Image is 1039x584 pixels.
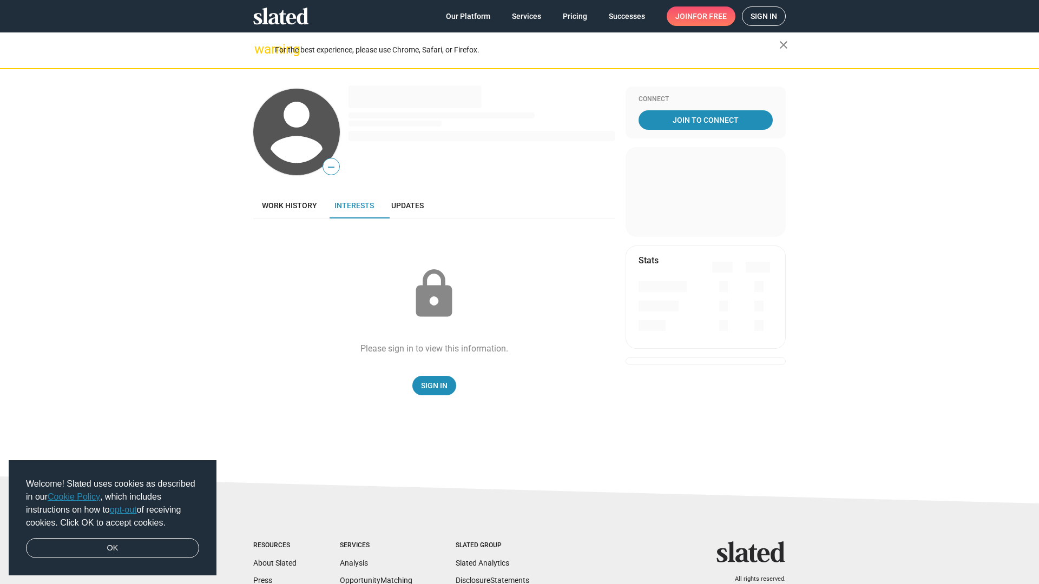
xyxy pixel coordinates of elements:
span: Updates [391,201,424,210]
a: Successes [600,6,654,26]
a: Work history [253,193,326,218]
mat-icon: warning [254,43,267,56]
div: Services [340,541,412,550]
span: Sign In [421,376,448,395]
span: Successes [609,6,645,26]
a: Cookie Policy [48,492,100,501]
a: About Slated [253,559,297,567]
a: Updates [383,193,432,218]
span: Sign in [751,7,777,25]
a: Analysis [340,559,368,567]
span: Services [512,6,541,26]
span: Pricing [563,6,587,26]
a: Services [503,6,550,26]
span: Interests [334,201,374,210]
mat-card-title: Stats [639,255,659,266]
span: — [323,160,339,174]
div: cookieconsent [9,460,216,576]
a: dismiss cookie message [26,538,199,559]
div: For the best experience, please use Chrome, Safari, or Firefox. [275,43,779,57]
a: Slated Analytics [456,559,509,567]
a: Our Platform [437,6,499,26]
a: Sign in [742,6,786,26]
div: Please sign in to view this information. [360,343,508,354]
a: Sign In [412,376,456,395]
a: Joinfor free [667,6,735,26]
span: Welcome! Slated uses cookies as described in our , which includes instructions on how to of recei... [26,477,199,529]
div: Connect [639,95,773,104]
span: Join To Connect [641,110,771,130]
span: for free [693,6,727,26]
mat-icon: close [777,38,790,51]
span: Join [675,6,727,26]
a: Join To Connect [639,110,773,130]
a: Pricing [554,6,596,26]
a: opt-out [110,505,137,514]
div: Slated Group [456,541,529,550]
mat-icon: lock [407,267,461,321]
span: Our Platform [446,6,490,26]
span: Work history [262,201,317,210]
a: Interests [326,193,383,218]
div: Resources [253,541,297,550]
